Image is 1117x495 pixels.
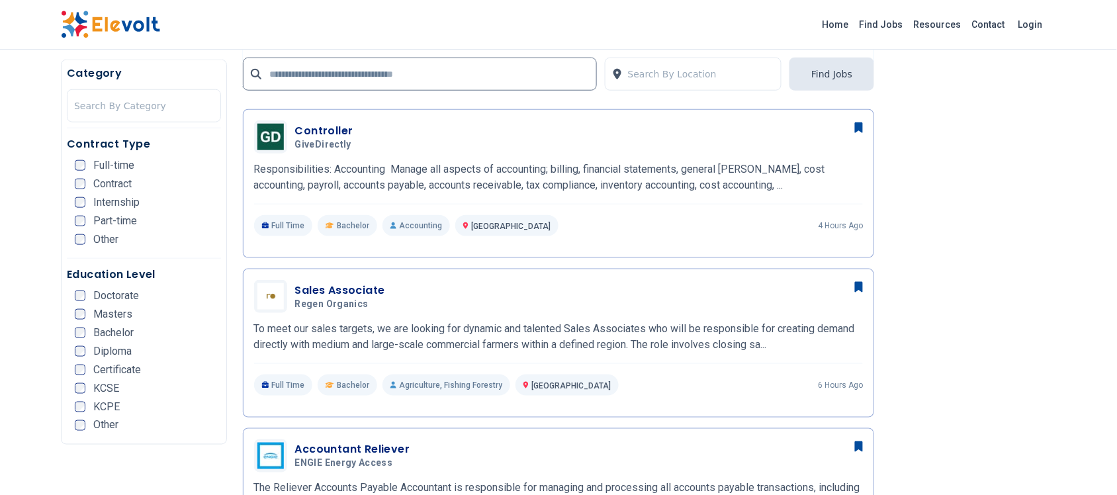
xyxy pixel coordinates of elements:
[257,124,284,150] img: GiveDirectly
[257,443,284,469] img: ENGIE Energy Access
[295,139,351,151] span: GiveDirectly
[817,14,854,35] a: Home
[254,321,864,353] p: To meet our sales targets, we are looking for dynamic and talented Sales Associates who will be r...
[254,280,864,396] a: Regen OrganicsSales AssociateRegen OrganicsTo meet our sales targets, we are looking for dynamic ...
[75,346,85,357] input: Diploma
[93,291,139,301] span: Doctorate
[75,234,85,245] input: Other
[295,123,357,139] h3: Controller
[254,120,864,236] a: GiveDirectlyControllerGiveDirectlyResponsibilities: Accounting Manage all aspects of accounting; ...
[61,11,160,38] img: Elevolt
[75,309,85,320] input: Masters
[67,66,221,81] h5: Category
[93,328,134,338] span: Bachelor
[295,458,393,470] span: ENGIE Energy Access
[967,14,1010,35] a: Contact
[818,380,863,390] p: 6 hours ago
[854,14,909,35] a: Find Jobs
[295,442,410,458] h3: Accountant Reliever
[67,136,221,152] h5: Contract Type
[75,365,85,375] input: Certificate
[337,220,369,231] span: Bachelor
[93,234,118,245] span: Other
[254,161,864,193] p: Responsibilities: Accounting Manage all aspects of accounting; billing, financial statements, gen...
[93,197,140,208] span: Internship
[789,58,874,91] button: Find Jobs
[93,309,132,320] span: Masters
[93,402,120,412] span: KCPE
[295,298,369,310] span: Regen Organics
[382,215,450,236] p: Accounting
[471,222,551,231] span: [GEOGRAPHIC_DATA]
[93,346,132,357] span: Diploma
[75,420,85,431] input: Other
[93,383,119,394] span: KCSE
[75,402,85,412] input: KCPE
[254,375,313,396] p: Full Time
[93,420,118,431] span: Other
[295,283,385,298] h3: Sales Associate
[93,365,141,375] span: Certificate
[75,291,85,301] input: Doctorate
[909,14,967,35] a: Resources
[75,197,85,208] input: Internship
[75,383,85,394] input: KCSE
[75,179,85,189] input: Contract
[257,283,284,310] img: Regen Organics
[382,375,510,396] p: Agriculture, Fishing Forestry
[531,381,611,390] span: [GEOGRAPHIC_DATA]
[93,160,134,171] span: Full-time
[93,216,137,226] span: Part-time
[75,328,85,338] input: Bachelor
[75,216,85,226] input: Part-time
[75,160,85,171] input: Full-time
[1010,11,1051,38] a: Login
[818,220,863,231] p: 4 hours ago
[337,380,369,390] span: Bachelor
[254,215,313,236] p: Full Time
[93,179,132,189] span: Contract
[67,267,221,283] h5: Education Level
